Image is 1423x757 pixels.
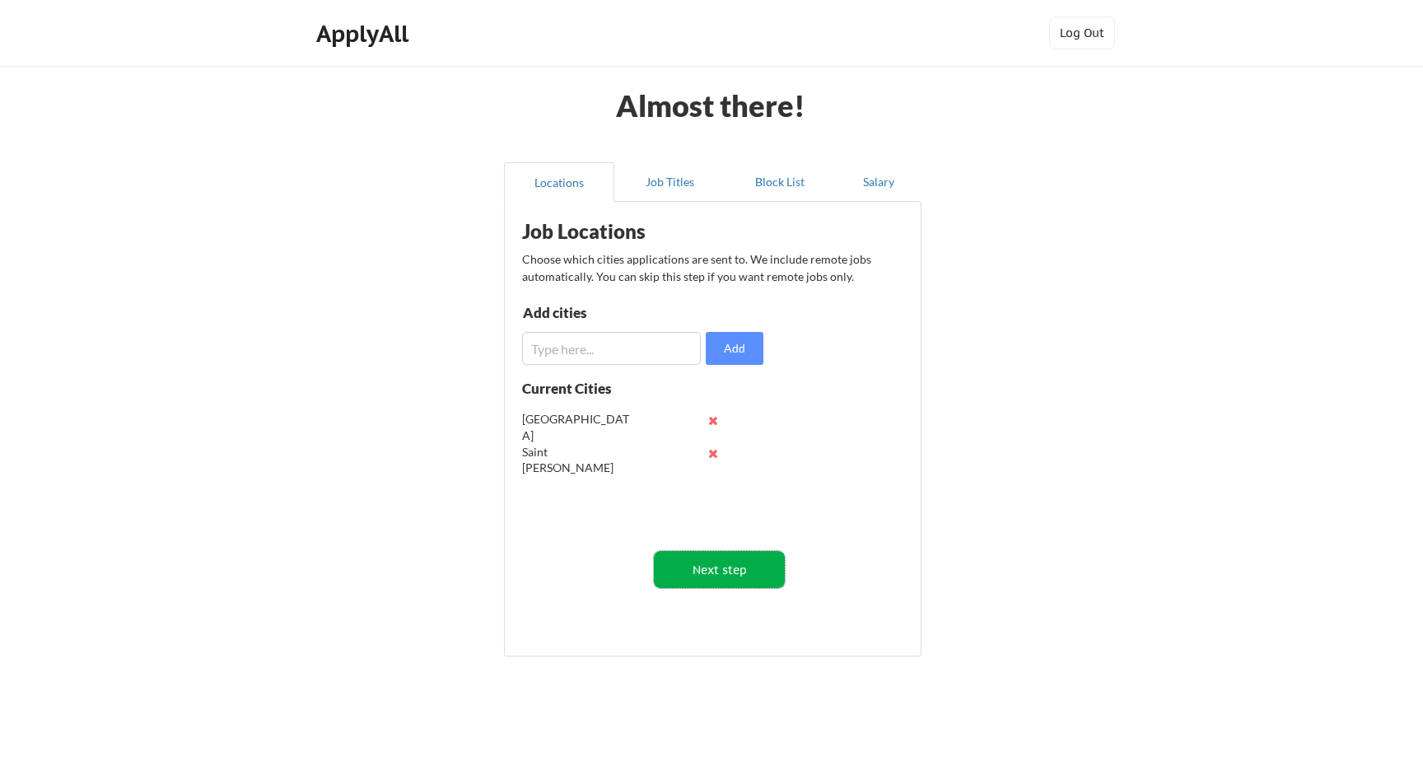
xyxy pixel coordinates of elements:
div: Almost there! [595,91,825,120]
div: ApplyAll [316,20,413,48]
div: Current Cities [522,381,647,395]
div: Choose which cities applications are sent to. We include remote jobs automatically. You can skip ... [522,250,901,285]
button: Job Titles [614,162,725,202]
button: Locations [504,162,614,202]
button: Next step [654,551,785,588]
div: Add cities [523,306,693,320]
input: Type here... [522,332,701,365]
button: Add [706,332,763,365]
button: Log Out [1049,16,1115,49]
div: [GEOGRAPHIC_DATA] [522,411,630,443]
button: Salary [835,162,921,202]
button: Block List [725,162,835,202]
div: Saint [PERSON_NAME] [522,444,630,476]
div: Job Locations [522,222,730,241]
